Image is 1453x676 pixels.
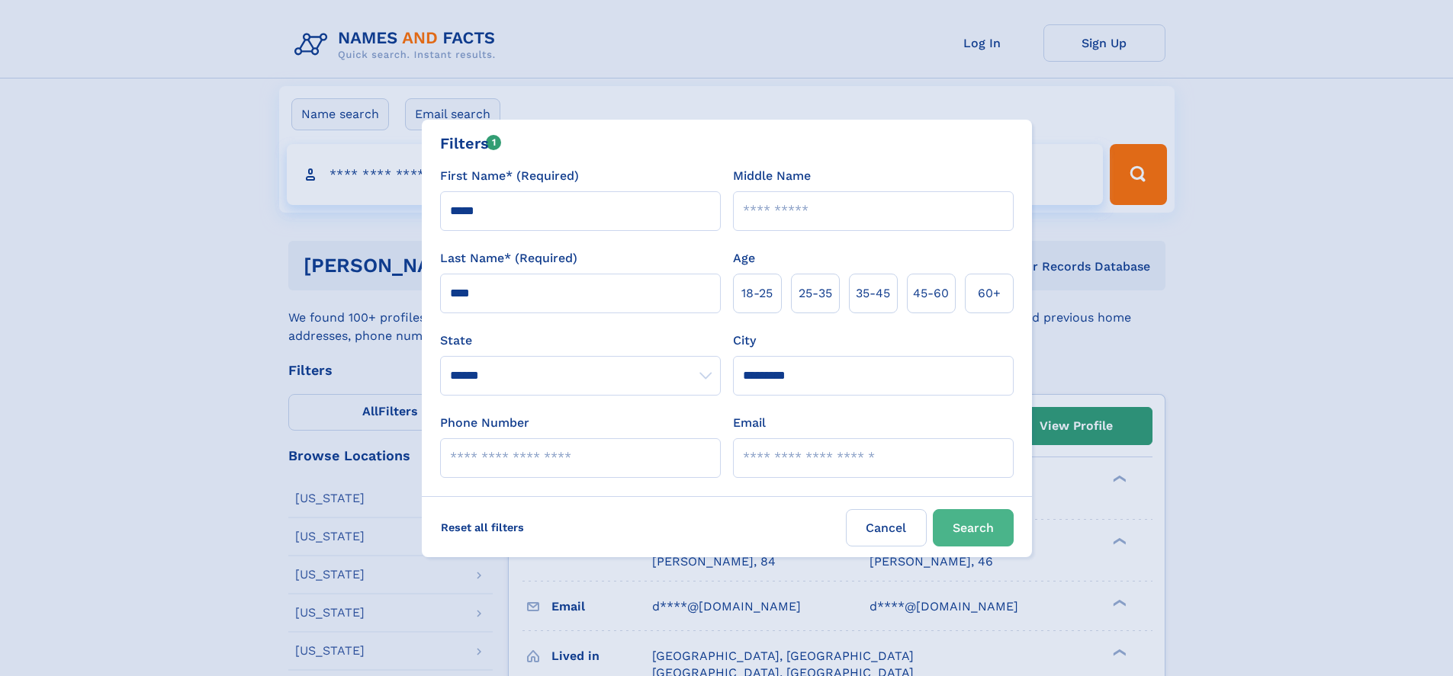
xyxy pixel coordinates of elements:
[799,284,832,303] span: 25‑35
[913,284,949,303] span: 45‑60
[431,509,534,546] label: Reset all filters
[733,249,755,268] label: Age
[846,509,927,546] label: Cancel
[733,332,756,350] label: City
[440,167,579,185] label: First Name* (Required)
[978,284,1001,303] span: 60+
[440,132,502,155] div: Filters
[440,414,529,432] label: Phone Number
[856,284,890,303] span: 35‑45
[440,332,721,350] label: State
[933,509,1014,546] button: Search
[733,167,811,185] label: Middle Name
[741,284,773,303] span: 18‑25
[440,249,577,268] label: Last Name* (Required)
[733,414,766,432] label: Email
